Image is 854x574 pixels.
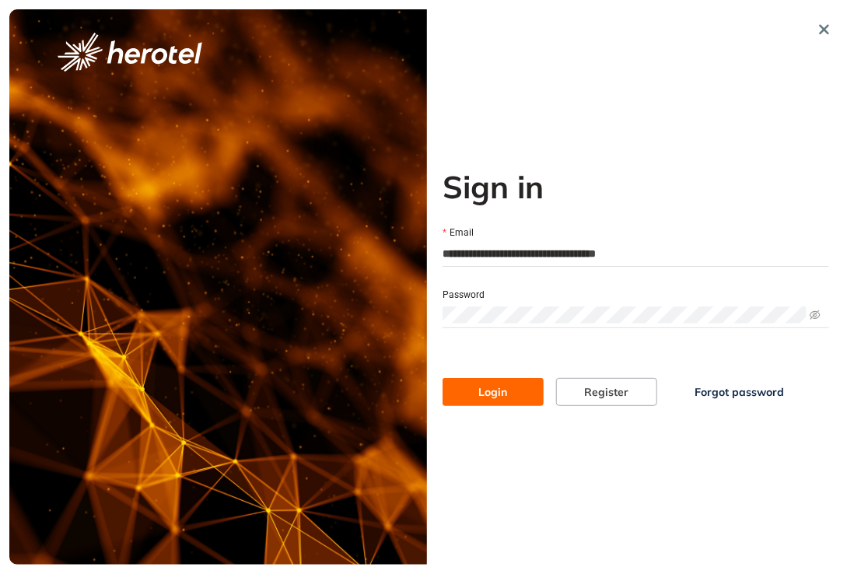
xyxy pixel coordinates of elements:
input: Email [443,242,829,265]
button: Register [556,378,657,406]
span: eye-invisible [810,310,821,320]
h2: Sign in [443,168,829,205]
img: logo [58,33,202,72]
label: Password [443,288,485,303]
span: Register [585,383,629,401]
label: Email [443,226,474,240]
span: Login [479,383,508,401]
button: Forgot password [670,378,809,406]
button: Login [443,378,544,406]
img: cover image [9,9,427,565]
span: Forgot password [695,383,784,401]
button: logo [33,33,227,72]
input: Password [443,306,807,324]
